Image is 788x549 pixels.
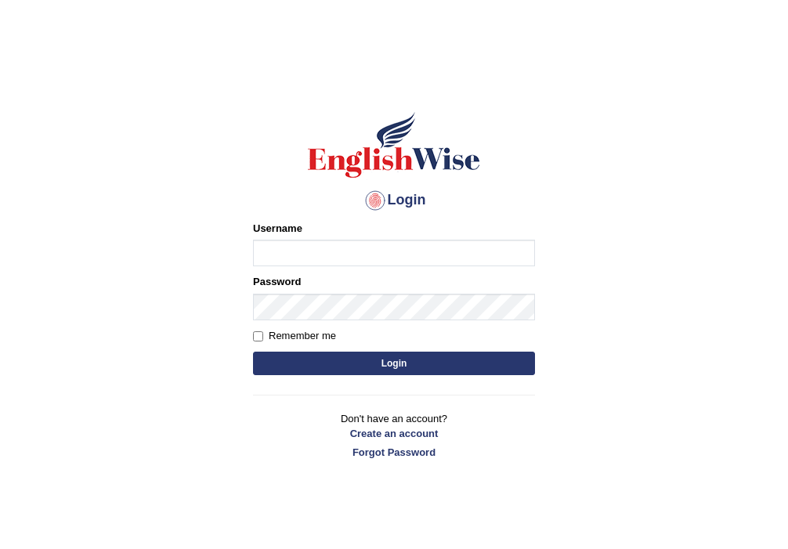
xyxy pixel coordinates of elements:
p: Don't have an account? [253,411,535,460]
h4: Login [253,188,535,213]
button: Login [253,352,535,375]
label: Password [253,274,301,289]
label: Remember me [253,328,336,344]
a: Create an account [253,426,535,441]
img: Logo of English Wise sign in for intelligent practice with AI [305,110,483,180]
a: Forgot Password [253,445,535,460]
input: Remember me [253,331,263,341]
label: Username [253,221,302,236]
